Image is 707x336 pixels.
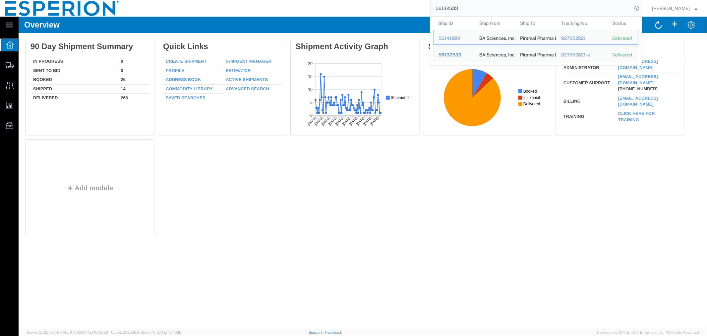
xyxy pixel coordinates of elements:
[25,56,35,66] text: [DATE]
[277,25,396,35] div: Shipment Activity Graph
[27,330,108,334] span: Server: 2025.16.0-9544af67660
[431,0,632,16] input: Search for shipment number, reference number
[479,47,511,61] div: BA Sciences, Inc.
[32,56,42,66] text: [DATE]
[600,94,636,106] a: Click here for training
[309,330,325,334] a: Support
[12,68,99,77] td: Shipped
[147,42,188,47] a: Create Shipment
[561,35,603,42] div: 927052821
[60,56,70,66] text: [DATE]
[600,79,639,90] a: [EMAIL_ADDRESS][DOMAIN_NAME]
[561,51,603,58] div: 927052821-a
[325,330,342,334] a: Feedback
[46,168,97,175] button: Add module
[99,77,131,85] td: 266
[207,60,249,65] a: Active Shipments
[439,52,461,57] span: 56132533
[612,51,633,58] div: Delivered
[15,41,17,45] text: 5
[542,56,597,77] td: Customer Support
[99,41,131,50] td: 0
[13,15,17,19] text: 15
[439,51,470,58] div: 56132533
[542,92,597,106] td: Training
[46,56,56,66] text: [DATE]
[608,17,638,30] th: Status
[520,47,552,61] div: Piramal Pharma Limited - PTP
[99,68,131,77] td: 14
[95,36,112,40] text: In-Transit
[515,17,557,30] th: Ship To
[95,36,114,40] text: Shipments
[434,17,642,65] table: Search Results
[99,59,131,68] td: 26
[12,49,99,59] td: Sent To Bid
[147,60,182,65] a: Address Book
[207,51,232,56] a: Estimator
[13,2,17,6] text: 20
[11,56,21,66] text: [DATE]
[597,330,699,335] span: Copyright © [DATE]-[DATE] Agistix Inc., All Rights Reserved
[542,41,597,56] td: Customer Administrator
[19,17,707,329] iframe: FS Legacy Container
[542,25,661,35] div: Support Information
[207,42,253,47] a: Shipment Manager
[557,17,608,30] th: Tracking Nu.
[145,25,263,35] div: Quick Links
[542,77,597,92] td: Billing
[12,59,99,68] td: Booked
[439,35,470,42] div: 56141293
[520,30,552,44] div: Piramal Pharma Limited
[612,35,633,42] div: Delivered
[67,56,77,66] text: [DATE]
[39,56,49,66] text: [DATE]
[12,77,99,85] td: Delivered
[81,330,108,334] span: [DATE] 10:42:29
[74,56,84,66] text: [DATE]
[652,4,698,12] button: [PERSON_NAME]
[600,57,639,69] a: [EMAIL_ADDRESS][DOMAIN_NAME]
[15,53,17,58] text: 0
[95,42,112,46] text: Delivered
[99,49,131,59] td: 0
[410,25,528,35] div: Shipment Chart
[13,28,17,32] text: 10
[53,56,63,66] text: [DATE]
[434,17,475,30] th: Ship ID
[147,70,194,75] a: Commodity Library
[111,330,181,334] span: Client: 2025.16.0-8fc0770
[652,5,690,12] span: Alexandra Breaux
[597,56,661,77] td: [PHONE_NUMBER]
[18,56,28,66] text: [DATE]
[475,17,516,30] th: Ship From
[147,51,166,56] a: Profile
[479,30,511,44] div: BA Sciences, Inc.
[207,70,251,75] a: Advanced Search
[600,42,639,53] a: [EMAIL_ADDRESS][DOMAIN_NAME]
[95,29,109,34] text: Booked
[155,330,181,334] span: [DATE] 10:40:19
[147,79,187,84] a: Saved Searches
